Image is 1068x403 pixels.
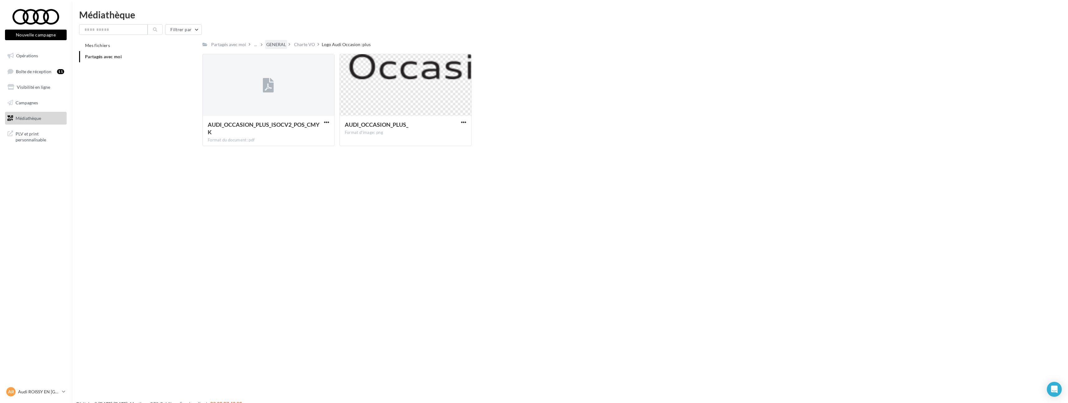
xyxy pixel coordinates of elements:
span: Campagnes [16,100,38,105]
div: ... [253,40,258,49]
a: AR Audi ROISSY EN [GEOGRAPHIC_DATA] [5,386,67,398]
span: Boîte de réception [16,69,51,74]
div: 11 [57,69,64,74]
div: Open Intercom Messenger [1047,382,1062,397]
a: Opérations [4,49,68,62]
div: Format du document: pdf [208,137,329,143]
span: AUDI_OCCASION_PLUS_ISOCV2_POS_CMYK [208,121,320,135]
span: Opérations [16,53,38,58]
span: PLV et print personnalisable [16,130,64,143]
div: Partagés avec moi [211,41,246,48]
span: Visibilité en ligne [17,84,50,90]
div: Charte VO [294,41,315,48]
span: Mes fichiers [85,43,110,48]
div: Logo Audi Occasion :plus [322,41,371,48]
div: Format d'image: png [345,130,466,135]
span: AR [8,389,14,395]
span: AUDI_OCCASION_PLUS_ [345,121,408,128]
a: Médiathèque [4,112,68,125]
a: PLV et print personnalisable [4,127,68,145]
div: GENERAL [266,41,286,48]
a: Campagnes [4,96,68,109]
button: Nouvelle campagne [5,30,67,40]
a: Boîte de réception11 [4,65,68,78]
div: Médiathèque [79,10,1061,19]
span: Partagés avec moi [85,54,122,59]
button: Filtrer par [165,24,202,35]
p: Audi ROISSY EN [GEOGRAPHIC_DATA] [18,389,59,395]
span: Médiathèque [16,115,41,121]
a: Visibilité en ligne [4,81,68,94]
